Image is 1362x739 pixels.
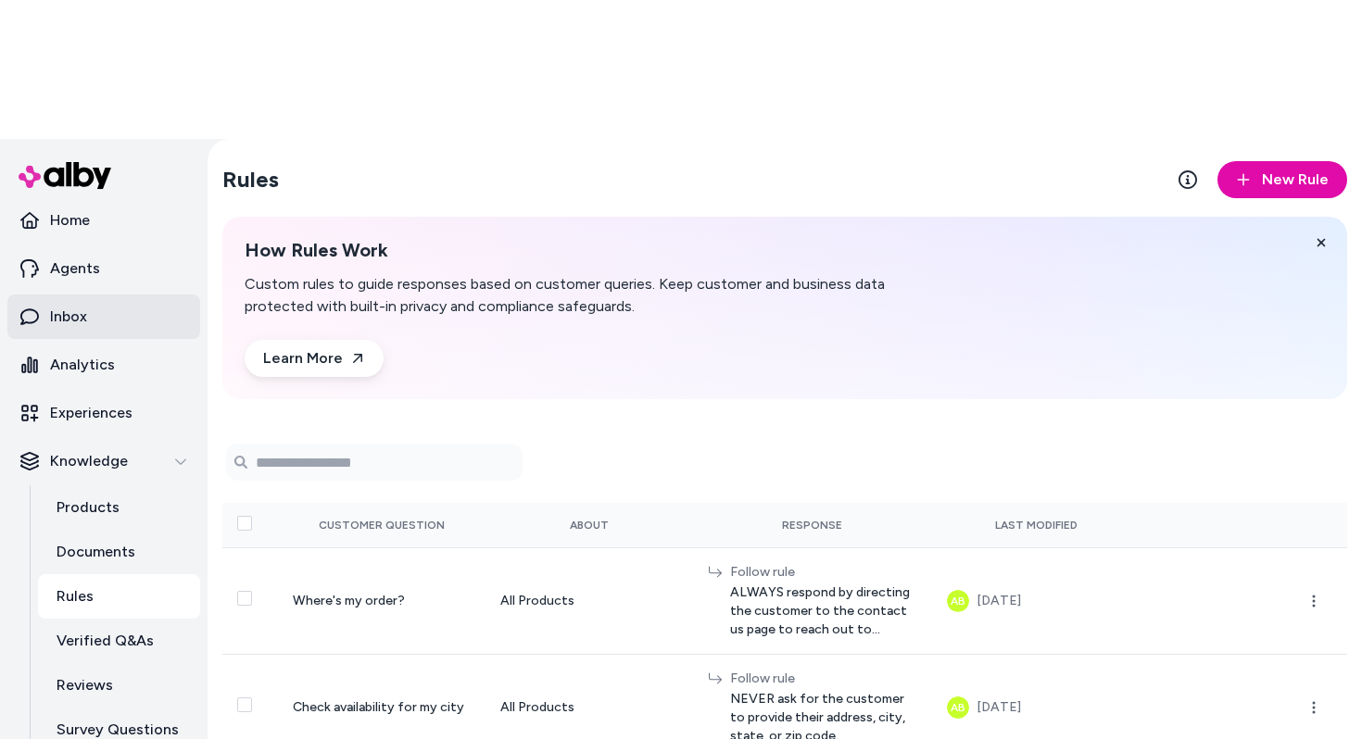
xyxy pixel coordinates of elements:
p: Verified Q&As [57,630,154,652]
p: Inbox [50,306,87,328]
div: [DATE] [977,696,1021,719]
span: ALWAYS respond by directing the customer to the contact us page to reach out to support for infor... [730,583,917,639]
a: Rules [38,574,200,619]
a: Verified Q&As [38,619,200,663]
div: About [500,518,678,532]
button: New Rule [1217,161,1347,198]
a: Home [7,198,200,243]
a: Documents [38,530,200,574]
p: Documents [57,541,135,563]
p: Home [50,209,90,232]
p: Experiences [50,402,132,424]
p: Knowledge [50,450,128,472]
div: [DATE] [977,590,1021,612]
div: Customer Question [293,518,471,532]
p: Products [57,496,120,519]
a: Agents [7,246,200,291]
a: Reviews [38,663,200,708]
button: AB [947,696,969,719]
h2: How Rules Work [245,239,956,262]
button: AB [947,590,969,612]
div: Last Modified [947,518,1125,532]
a: Learn More [245,340,384,377]
p: Analytics [50,354,115,376]
a: Analytics [7,343,200,387]
button: Select row [237,591,252,606]
span: Where's my order? [293,593,405,608]
div: All Products [500,592,678,610]
div: Follow rule [730,670,917,688]
span: Check availability for my city [293,699,464,715]
h2: Rules [222,165,279,194]
a: Inbox [7,294,200,339]
span: New Rule [1262,169,1329,191]
p: Custom rules to guide responses based on customer queries. Keep customer and business data protec... [245,273,956,318]
div: All Products [500,698,678,717]
button: Knowledge [7,439,200,483]
button: Select all [237,516,252,531]
button: Select row [237,697,252,712]
img: alby Logo [19,162,111,189]
p: Rules [57,585,94,607]
a: Products [38,485,200,530]
p: Agents [50,257,100,280]
a: Experiences [7,391,200,435]
p: Reviews [57,674,113,696]
div: Follow rule [730,563,917,582]
div: Response [708,518,917,532]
